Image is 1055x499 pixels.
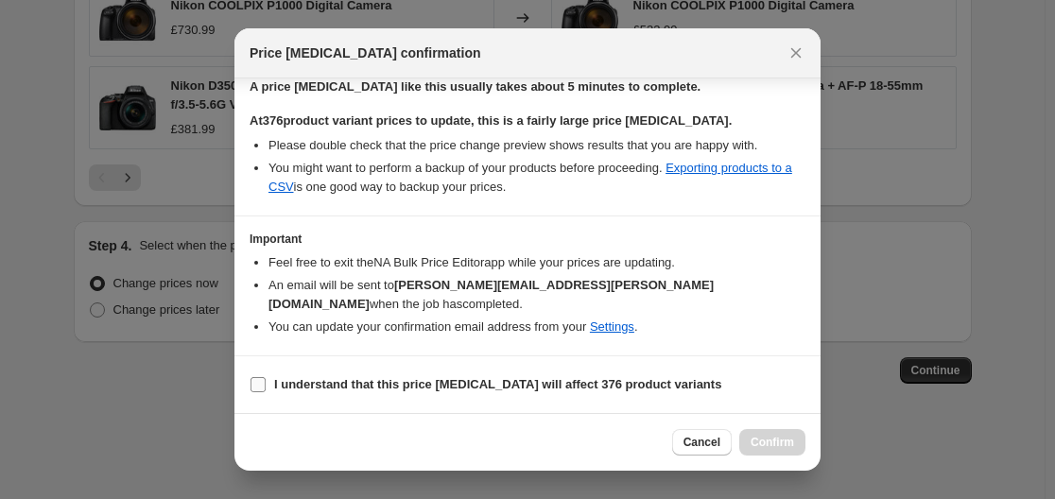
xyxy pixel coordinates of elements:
li: Please double check that the price change preview shows results that you are happy with. [268,136,805,155]
li: You can update your confirmation email address from your . [268,318,805,336]
b: A price [MEDICAL_DATA] like this usually takes about 5 minutes to complete. [250,79,700,94]
h3: Important [250,232,805,247]
a: Settings [590,319,634,334]
b: [PERSON_NAME][EMAIL_ADDRESS][PERSON_NAME][DOMAIN_NAME] [268,278,714,311]
span: Price [MEDICAL_DATA] confirmation [250,43,481,62]
li: An email will be sent to when the job has completed . [268,276,805,314]
b: I understand that this price [MEDICAL_DATA] will affect 376 product variants [274,377,721,391]
button: Close [783,40,809,66]
li: Feel free to exit the NA Bulk Price Editor app while your prices are updating. [268,253,805,272]
b: At 376 product variant prices to update, this is a fairly large price [MEDICAL_DATA]. [250,113,732,128]
span: Cancel [683,435,720,450]
button: Cancel [672,429,732,456]
a: Exporting products to a CSV [268,161,792,194]
li: You might want to perform a backup of your products before proceeding. is one good way to backup ... [268,159,805,197]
